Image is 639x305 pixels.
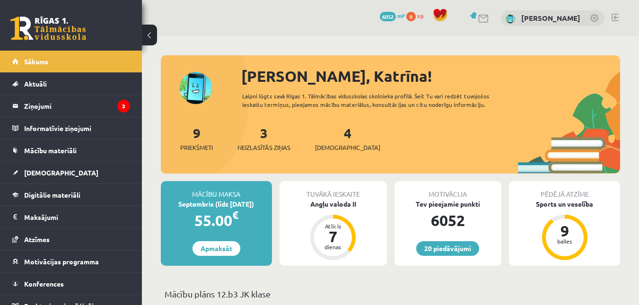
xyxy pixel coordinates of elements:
[509,199,620,209] div: Sports un veselība
[12,184,130,206] a: Digitālie materiāli
[380,12,405,19] a: 6052 mP
[12,139,130,161] a: Mācību materiāli
[280,199,387,209] div: Angļu valoda II
[12,273,130,295] a: Konferences
[24,206,130,228] legend: Maksājumi
[397,12,405,19] span: mP
[24,79,47,88] span: Aktuāli
[24,235,50,244] span: Atzīmes
[280,181,387,199] div: Tuvākā ieskaite
[193,241,240,256] a: Apmaksāt
[280,199,387,261] a: Angļu valoda II Atlicis 7 dienas
[24,279,64,288] span: Konferences
[551,223,579,238] div: 9
[380,12,396,21] span: 6052
[315,143,380,152] span: [DEMOGRAPHIC_DATA]
[406,12,428,19] a: 0 xp
[24,168,98,177] span: [DEMOGRAPHIC_DATA]
[12,206,130,228] a: Maksājumi
[161,209,272,232] div: 55.00
[551,238,579,244] div: balles
[12,251,130,272] a: Motivācijas programma
[521,13,580,23] a: [PERSON_NAME]
[509,199,620,261] a: Sports un veselība 9 balles
[161,199,272,209] div: Septembris (līdz [DATE])
[24,191,80,199] span: Digitālie materiāli
[165,288,616,300] p: Mācību plāns 12.b3 JK klase
[12,95,130,117] a: Ziņojumi3
[232,208,238,222] span: €
[24,57,48,66] span: Sākums
[24,117,130,139] legend: Informatīvie ziņojumi
[394,209,502,232] div: 6052
[394,181,502,199] div: Motivācija
[242,92,518,109] div: Laipni lūgts savā Rīgas 1. Tālmācības vidusskolas skolnieka profilā. Šeit Tu vari redzēt tuvojošo...
[12,162,130,183] a: [DEMOGRAPHIC_DATA]
[24,95,130,117] legend: Ziņojumi
[180,143,213,152] span: Priekšmeti
[180,124,213,152] a: 9Priekšmeti
[315,124,380,152] a: 4[DEMOGRAPHIC_DATA]
[417,12,423,19] span: xp
[506,14,515,24] img: Katrīna Šēnfelde
[319,229,347,244] div: 7
[394,199,502,209] div: Tev pieejamie punkti
[161,181,272,199] div: Mācību maksa
[10,17,86,40] a: Rīgas 1. Tālmācības vidusskola
[319,223,347,229] div: Atlicis
[12,117,130,139] a: Informatīvie ziņojumi
[237,143,290,152] span: Neizlasītās ziņas
[12,51,130,72] a: Sākums
[509,181,620,199] div: Pēdējā atzīme
[237,124,290,152] a: 3Neizlasītās ziņas
[406,12,416,21] span: 0
[319,244,347,250] div: dienas
[24,257,99,266] span: Motivācijas programma
[416,241,479,256] a: 20 piedāvājumi
[117,100,130,113] i: 3
[12,228,130,250] a: Atzīmes
[241,65,620,87] div: [PERSON_NAME], Katrīna!
[24,146,77,155] span: Mācību materiāli
[12,73,130,95] a: Aktuāli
